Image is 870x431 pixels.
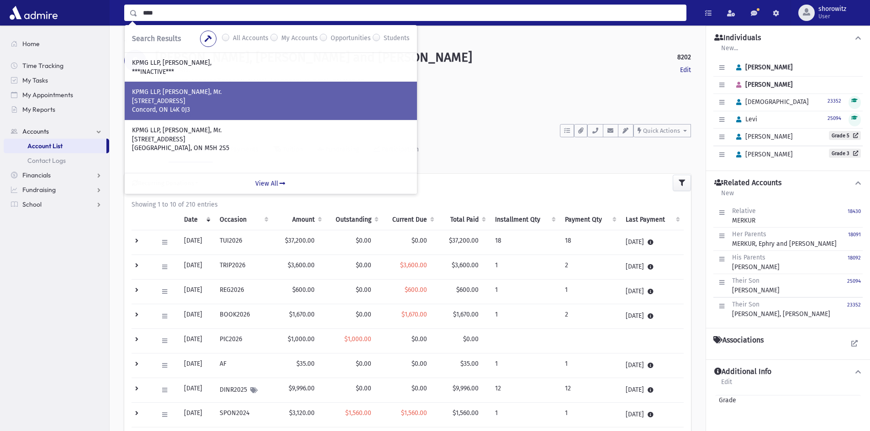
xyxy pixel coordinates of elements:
span: Relative [732,207,756,215]
nav: breadcrumb [124,36,158,50]
span: $0.00 [411,335,427,343]
a: Fundraising [4,182,109,197]
a: View All [125,173,417,194]
a: 25094 [828,114,841,122]
td: $3,120.00 [272,403,326,427]
a: Financials [4,168,109,182]
div: [PERSON_NAME] [732,276,780,295]
span: Their Son [732,301,759,308]
span: $0.00 [411,360,427,368]
span: $600.00 [456,286,479,294]
span: School [22,200,42,208]
h4: Individuals [714,33,761,43]
span: Levi [732,115,757,123]
span: Accounts [22,127,49,135]
th: Current Due: activate to sort column ascending [382,209,438,230]
td: [DATE] [179,304,214,329]
span: My Tasks [22,76,48,84]
a: Grade 3 [829,149,861,158]
div: MERKUR, Ephry and [PERSON_NAME] [732,229,837,249]
span: Their Son [732,277,759,285]
td: 12 [559,378,620,403]
td: [DATE] [179,378,214,403]
span: $0.00 [356,286,371,294]
td: 1 [559,280,620,304]
td: $9,996.00 [272,378,326,403]
td: TRIP2026 [214,255,272,280]
a: 18091 [848,229,861,249]
span: [PERSON_NAME] [732,63,793,71]
td: [DATE] [620,255,684,280]
strong: 8202 [677,52,691,62]
input: Search [137,5,686,21]
span: [DEMOGRAPHIC_DATA] [732,98,809,106]
td: AF [214,353,272,378]
small: 25094 [847,278,861,284]
span: Home [22,40,40,48]
span: Quick Actions [643,127,680,134]
p: KPMG LLP, [PERSON_NAME], Mr. [132,126,410,135]
a: Grade 5 [829,131,861,140]
span: $3,600.00 [400,261,427,269]
th: Installment Qty: activate to sort column ascending [490,209,559,230]
span: $0.00 [356,360,371,368]
td: [DATE] [179,255,214,280]
td: 1 [490,255,559,280]
a: My Reports [4,102,109,117]
td: DINR2025 [214,378,272,403]
td: 1 [490,280,559,304]
span: Contact Logs [27,156,66,165]
span: $3,600.00 [452,261,479,269]
button: Quick Actions [633,124,691,137]
td: 2 [559,255,620,280]
a: My Tasks [4,73,109,88]
p: Concord, ON L4K 0J3 [132,105,410,114]
div: [PERSON_NAME] [732,253,780,272]
span: Financials [22,171,51,179]
button: Additional Info [713,367,863,377]
span: $0.00 [356,384,371,392]
span: $0.00 [356,261,371,269]
td: PIC2026 [214,329,272,353]
span: His Parents [732,254,765,261]
span: shorowitz [818,5,846,13]
td: TUI2026 [214,230,272,255]
small: 23352 [847,302,861,308]
a: My Appointments [4,88,109,102]
span: $0.00 [463,335,479,343]
a: Time Tracking [4,58,109,73]
td: 18 [490,230,559,255]
td: [DATE] [179,353,214,378]
a: New [721,188,734,204]
td: 1 [490,304,559,329]
span: Account List [27,142,63,150]
td: $1,000.00 [272,329,326,353]
td: 2 [559,304,620,329]
small: 18092 [848,255,861,261]
td: $1,670.00 [272,304,326,329]
td: 18 [559,230,620,255]
a: Accounts [124,37,158,45]
span: $0.00 [356,237,371,244]
span: $600.00 [405,286,427,294]
label: Opportunities [331,33,371,44]
span: $1,670.00 [453,311,479,318]
span: $35.00 [460,360,479,368]
td: SPON2024 [214,403,272,427]
td: 12 [490,378,559,403]
p: KPMG LLP, [PERSON_NAME], Mr. [132,88,410,97]
span: $37,200.00 [449,237,479,244]
td: $600.00 [272,280,326,304]
span: My Reports [22,105,55,114]
td: [DATE] [620,378,684,403]
td: $37,200.00 [272,230,326,255]
h4: Additional Info [714,367,771,377]
td: [DATE] [620,230,684,255]
a: Edit [721,377,733,393]
a: 18092 [848,253,861,272]
p: [STREET_ADDRESS] [132,97,410,106]
div: MERKUR [732,206,756,225]
label: Students [384,33,410,44]
small: 18091 [848,232,861,238]
a: Activity [124,137,169,163]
